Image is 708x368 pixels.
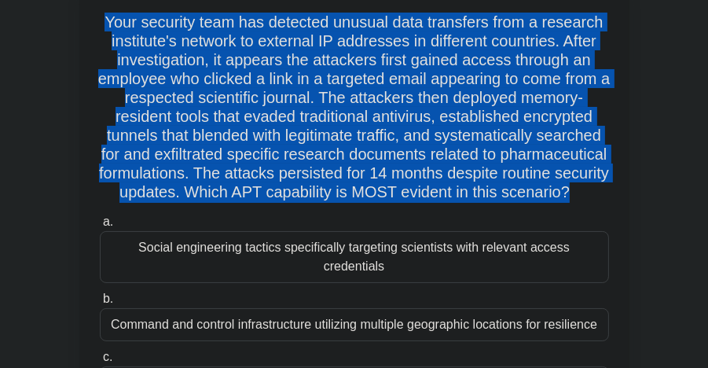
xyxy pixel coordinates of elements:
[100,308,609,341] div: Command and control infrastructure utilizing multiple geographic locations for resilience
[103,215,113,228] span: a.
[103,350,112,363] span: c.
[100,231,609,283] div: Social engineering tactics specifically targeting scientists with relevant access credentials
[98,13,611,203] h5: Your security team has detected unusual data transfers from a research institute's network to ext...
[103,292,113,305] span: b.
